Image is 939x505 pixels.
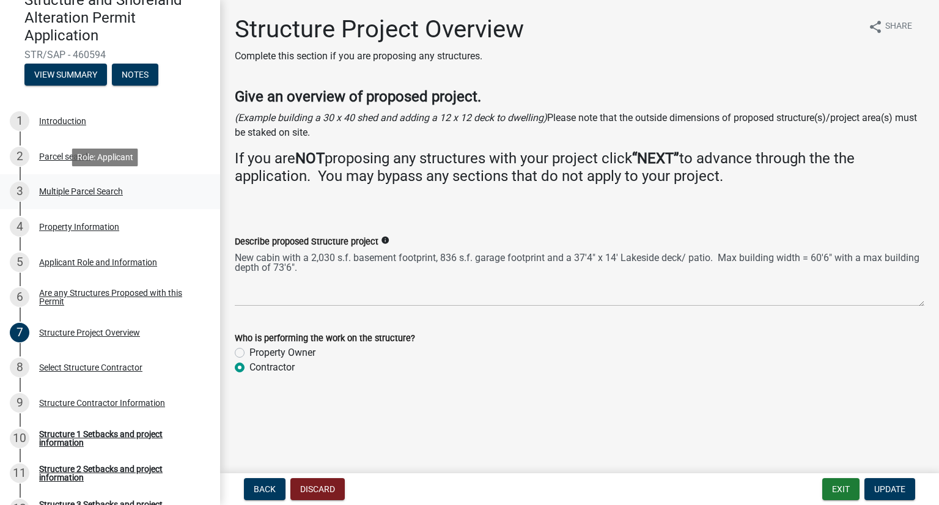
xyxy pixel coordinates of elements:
[874,484,905,494] span: Update
[10,429,29,448] div: 10
[10,323,29,342] div: 7
[10,358,29,377] div: 8
[39,399,165,407] div: Structure Contractor Information
[72,149,138,166] div: Role: Applicant
[290,478,345,500] button: Discard
[381,236,389,245] i: info
[10,287,29,307] div: 6
[235,150,924,185] h4: If you are proposing any structures with your project click to advance through the the applicatio...
[254,484,276,494] span: Back
[10,147,29,166] div: 2
[39,152,90,161] div: Parcel search
[39,328,140,337] div: Structure Project Overview
[39,258,157,267] div: Applicant Role and Information
[235,238,378,246] label: Describe proposed Structure project
[10,217,29,237] div: 4
[864,478,915,500] button: Update
[868,20,883,34] i: share
[235,88,481,105] strong: Give an overview of proposed project.
[885,20,912,34] span: Share
[10,111,29,131] div: 1
[858,15,922,39] button: shareShare
[10,182,29,201] div: 3
[39,289,201,306] div: Are any Structures Proposed with this Permit
[249,360,295,375] label: Contractor
[244,478,285,500] button: Back
[24,64,107,86] button: View Summary
[822,478,860,500] button: Exit
[24,49,196,61] span: STR/SAP - 460594
[39,187,123,196] div: Multiple Parcel Search
[39,223,119,231] div: Property Information
[235,334,415,343] label: Who is performing the work on the structure?
[10,393,29,413] div: 9
[295,150,325,167] strong: NOT
[632,150,679,167] strong: “NEXT”
[112,71,158,81] wm-modal-confirm: Notes
[235,111,924,140] p: Please note that the outside dimensions of proposed structure(s)/project area(s) must be staked o...
[235,112,547,123] i: (Example building a 30 x 40 shed and adding a 12 x 12 deck to dwelling)
[10,463,29,483] div: 11
[39,117,86,125] div: Introduction
[249,345,315,360] label: Property Owner
[235,15,524,44] h1: Structure Project Overview
[10,253,29,272] div: 5
[24,71,107,81] wm-modal-confirm: Summary
[39,430,201,447] div: Structure 1 Setbacks and project information
[112,64,158,86] button: Notes
[39,465,201,482] div: Structure 2 Setbacks and project information
[235,49,524,64] p: Complete this section if you are proposing any structures.
[39,363,142,372] div: Select Structure Contractor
